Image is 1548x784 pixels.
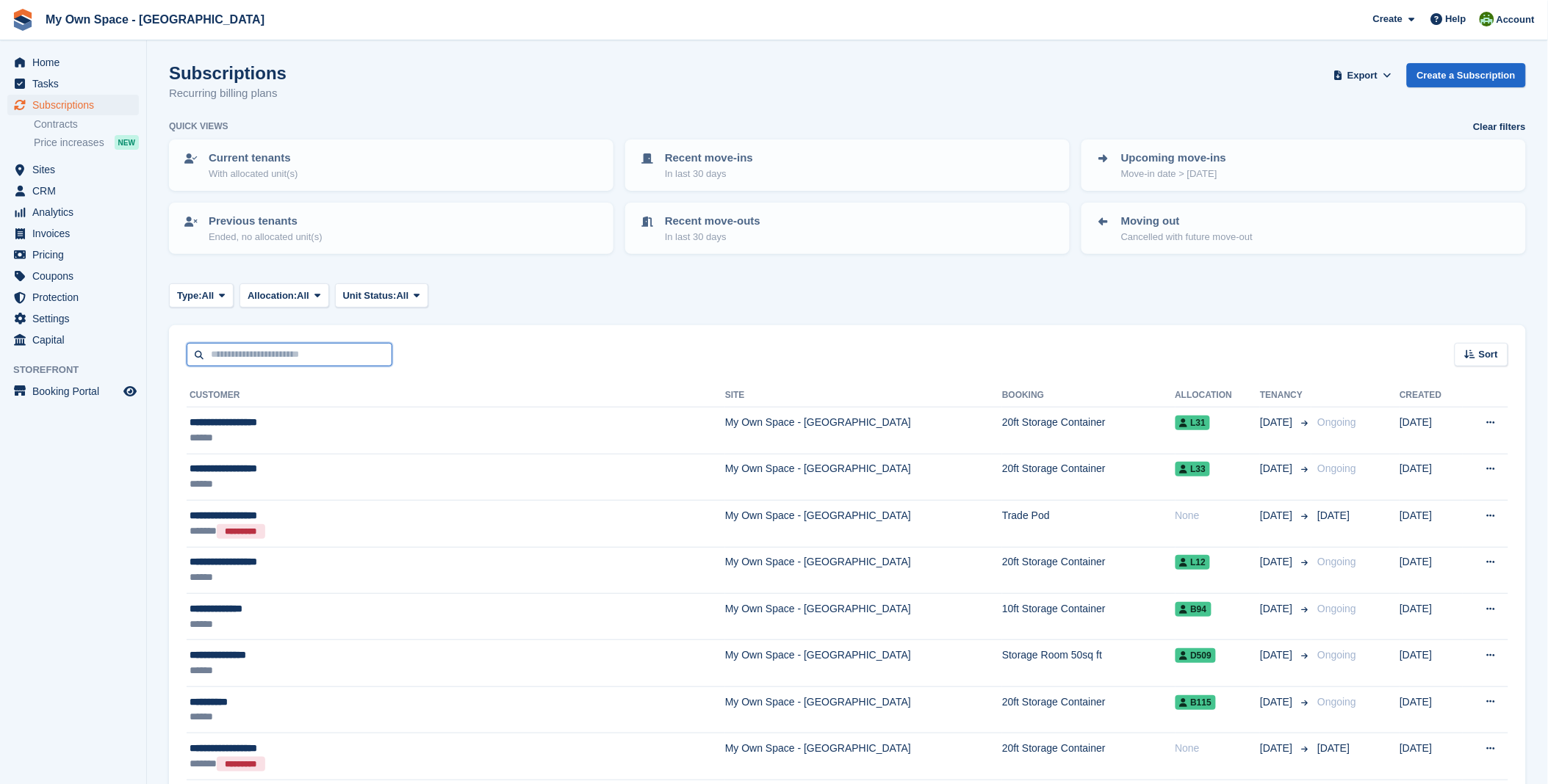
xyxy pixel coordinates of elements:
[7,244,139,265] a: menu
[1480,12,1494,26] img: Keely
[32,223,120,244] span: Invoices
[1260,508,1295,523] span: [DATE]
[1400,407,1462,454] td: [DATE]
[209,167,298,181] p: With allocated unit(s)
[7,181,139,201] a: menu
[32,202,120,222] span: Analytics
[12,9,34,31] img: stora-icon-8386f47178a22dfd0bd8f6a31ec36ba5ce8667c1dd55bd0f319d3a0aa187defe.svg
[1176,462,1211,476] span: L33
[725,733,1002,780] td: My Own Space - [GEOGRAPHIC_DATA]
[170,141,612,189] a: Current tenants With allocated unit(s)
[1400,384,1462,407] th: Created
[209,213,323,230] p: Previous tenants
[32,330,120,350] span: Capital
[115,135,139,150] div: NEW
[240,283,329,308] button: Allocation: All
[1317,509,1350,521] span: [DATE]
[1260,554,1295,570] span: [DATE]
[1317,742,1350,754] span: [DATE]
[40,7,270,32] a: My Own Space - [GEOGRAPHIC_DATA]
[1400,500,1462,547] td: [DATE]
[1317,696,1356,708] span: Ongoing
[1497,12,1535,27] span: Account
[1002,593,1175,639] td: 10ft Storage Container
[1002,733,1175,780] td: 20ft Storage Container
[1176,602,1212,617] span: B94
[169,85,287,102] p: Recurring billing plans
[1400,686,1462,733] td: [DATE]
[335,283,428,308] button: Unit Status: All
[1121,213,1253,230] p: Moving out
[7,159,139,180] a: menu
[725,547,1002,593] td: My Own Space - [GEOGRAPHIC_DATA]
[7,330,139,350] a: menu
[1002,384,1175,407] th: Booking
[1260,415,1295,430] span: [DATE]
[725,384,1002,407] th: Site
[1400,640,1462,686] td: [DATE]
[1400,593,1462,639] td: [DATE]
[32,52,120,73] span: Home
[169,120,228,133] h6: Quick views
[1347,68,1378,83] span: Export
[32,181,120,201] span: CRM
[627,141,1068,189] a: Recent move-ins In last 30 days
[1446,12,1466,26] span: Help
[397,288,409,303] span: All
[1317,603,1356,614] span: Ongoing
[725,454,1002,500] td: My Own Space - [GEOGRAPHIC_DATA]
[34,136,104,150] span: Price increases
[725,686,1002,733] td: My Own Space - [GEOGRAPHIC_DATA]
[1176,384,1261,407] th: Allocation
[7,381,139,402] a: menu
[209,150,298,167] p: Current tenants
[665,213,760,230] p: Recent move-outs
[1083,141,1524,189] a: Upcoming move-ins Move-in date > [DATE]
[248,288,297,303] span: Allocation:
[1176,508,1261,523] div: None
[7,52,139,73] a: menu
[665,167,753,181] p: In last 30 days
[7,95,139,115] a: menu
[1317,649,1356,661] span: Ongoing
[32,266,120,286] span: Coupons
[725,500,1002,547] td: My Own Space - [GEOGRAPHIC_DATA]
[7,287,139,308] a: menu
[1002,454,1175,500] td: 20ft Storage Container
[32,287,120,308] span: Protection
[1002,686,1175,733] td: 20ft Storage Container
[1317,462,1356,474] span: Ongoing
[7,223,139,244] a: menu
[7,308,139,329] a: menu
[34,117,139,131] a: Contracts
[1260,741,1295,756] span: [DATE]
[665,230,760,244] p: In last 30 days
[1400,733,1462,780] td: [DATE]
[1331,63,1395,87] button: Export
[1121,167,1226,181] p: Move-in date > [DATE]
[1002,500,1175,547] td: Trade Pod
[627,204,1068,253] a: Recent move-outs In last 30 days
[1176,648,1217,663] span: D509
[7,73,139,94] a: menu
[1260,694,1295,710] span: [DATE]
[1176,555,1211,570] span: L12
[1479,347,1498,362] span: Sort
[1176,695,1217,710] span: B115
[202,288,215,303] span: All
[32,381,120,402] span: Booking Portal
[1260,461,1295,476] span: [DATE]
[187,384,725,407] th: Customer
[1121,230,1253,244] p: Cancelled with future move-out
[32,73,120,94] span: Tasks
[1002,547,1175,593] td: 20ft Storage Container
[32,95,120,115] span: Subscriptions
[1176,415,1211,430] span: L31
[1373,12,1403,26] span: Create
[1473,120,1526,134] a: Clear filters
[665,150,753,167] p: Recent move-ins
[177,288,202,303] span: Type:
[297,288,309,303] span: All
[1121,150,1226,167] p: Upcoming move-ins
[1002,640,1175,686] td: Storage Room 50sq ft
